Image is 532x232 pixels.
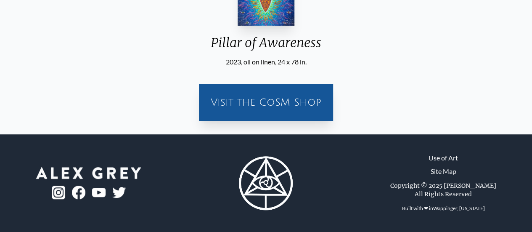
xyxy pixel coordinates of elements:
div: All Rights Reserved [415,190,472,198]
a: Site Map [431,166,456,176]
div: 2023, oil on linen, 24 x 78 in. [204,57,328,67]
img: twitter-logo.png [112,187,126,198]
a: Visit the CoSM Shop [204,89,328,116]
a: Use of Art [429,153,458,163]
a: Wappinger, [US_STATE] [433,205,485,211]
img: youtube-logo.png [92,188,106,197]
div: Pillar of Awareness [204,35,328,57]
div: Built with ❤ in [399,202,488,215]
div: Copyright © 2025 [PERSON_NAME] [390,181,496,190]
img: ig-logo.png [52,186,65,199]
img: fb-logo.png [72,186,85,199]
